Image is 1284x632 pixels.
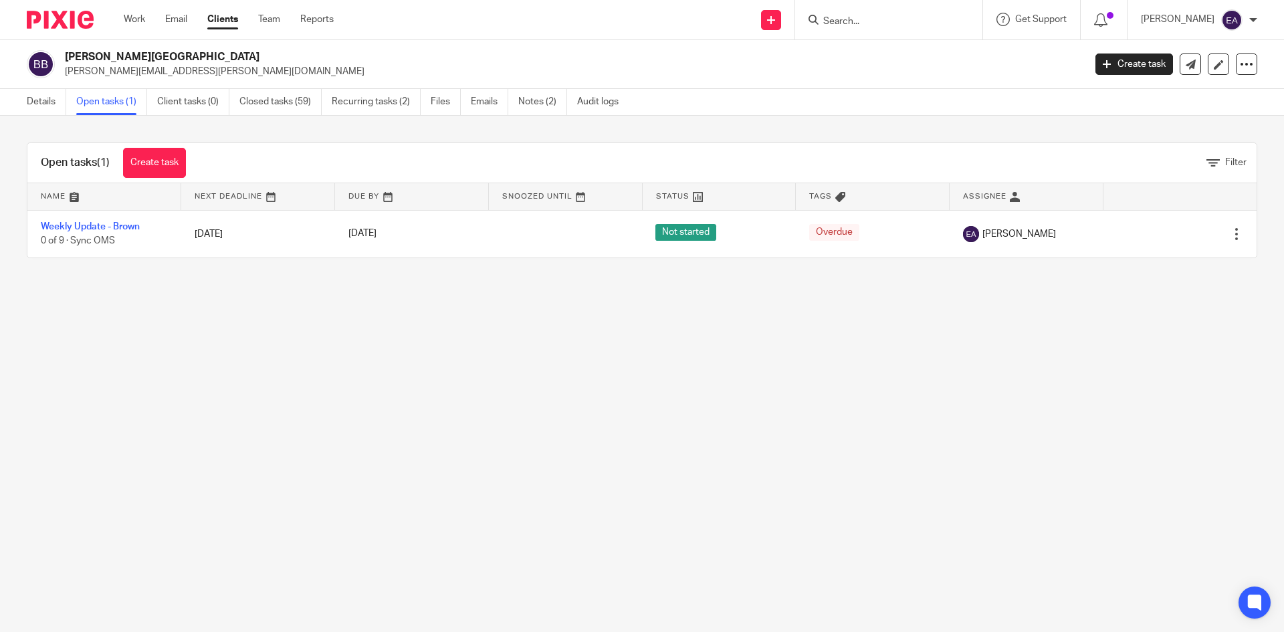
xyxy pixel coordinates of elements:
img: Pixie [27,11,94,29]
span: Snoozed Until [502,193,572,200]
span: [DATE] [348,229,377,239]
a: Details [27,89,66,115]
a: Closed tasks (59) [239,89,322,115]
a: Reports [300,13,334,26]
a: Recurring tasks (2) [332,89,421,115]
a: Email [165,13,187,26]
span: (1) [97,157,110,168]
a: Create task [123,148,186,178]
span: Get Support [1015,15,1067,24]
img: svg%3E [1221,9,1243,31]
p: [PERSON_NAME] [1141,13,1214,26]
input: Search [822,16,942,28]
a: Weekly Update - Brown [41,222,140,231]
span: 0 of 9 · Sync OMS [41,236,115,245]
a: Create task [1095,54,1173,75]
span: Status [656,193,689,200]
img: svg%3E [27,50,55,78]
span: Filter [1225,158,1247,167]
a: Files [431,89,461,115]
h2: [PERSON_NAME][GEOGRAPHIC_DATA] [65,50,873,64]
a: Clients [207,13,238,26]
h1: Open tasks [41,156,110,170]
a: Emails [471,89,508,115]
a: Notes (2) [518,89,567,115]
td: [DATE] [181,210,335,257]
span: [PERSON_NAME] [982,227,1056,241]
span: Not started [655,224,716,241]
a: Work [124,13,145,26]
span: Overdue [809,224,859,241]
a: Client tasks (0) [157,89,229,115]
a: Team [258,13,280,26]
a: Audit logs [577,89,629,115]
span: Tags [809,193,832,200]
p: [PERSON_NAME][EMAIL_ADDRESS][PERSON_NAME][DOMAIN_NAME] [65,65,1075,78]
img: svg%3E [963,226,979,242]
a: Open tasks (1) [76,89,147,115]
